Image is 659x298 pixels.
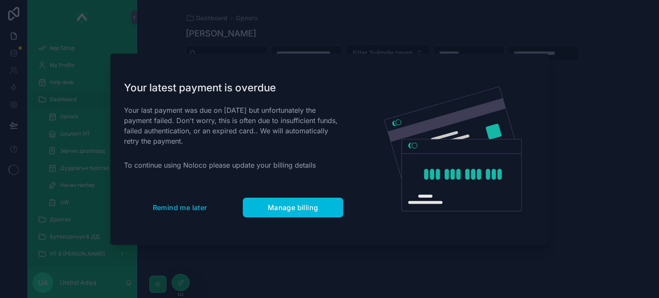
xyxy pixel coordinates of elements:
[243,198,343,217] button: Manage billing
[268,203,318,212] span: Manage billing
[124,81,343,95] h1: Your latest payment is overdue
[124,105,343,146] p: Your last payment was due on [DATE] but unfortunately the payment failed. Don't worry, this is of...
[384,87,522,212] img: Credit card illustration
[124,198,236,217] button: Remind me later
[124,160,343,170] p: To continue using Noloco please update your billing details
[153,203,207,212] span: Remind me later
